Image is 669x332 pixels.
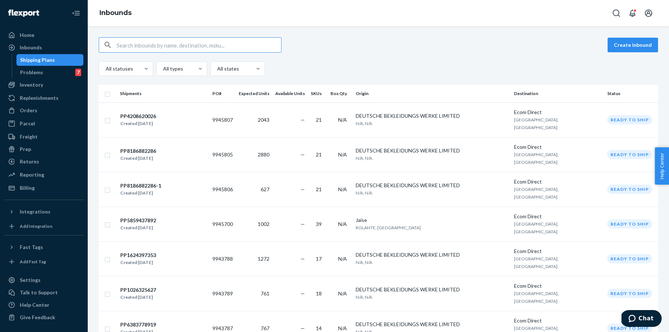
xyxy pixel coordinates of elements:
[261,325,269,331] span: 767
[20,158,39,165] div: Returns
[621,310,662,328] iframe: Opens a widget where you can chat to one of our agents
[120,224,156,231] div: Created [DATE]
[20,259,46,265] div: Add Fast Tag
[511,85,604,102] th: Destination
[261,290,269,297] span: 761
[4,29,83,41] a: Home
[20,289,58,296] div: Talk to Support
[120,189,161,197] div: Created [DATE]
[4,169,83,181] a: Reporting
[607,254,652,263] div: Ready to ship
[655,147,669,185] span: Help Center
[120,294,156,301] div: Created [DATE]
[120,252,156,259] div: PP1624397353
[20,94,58,102] div: Replenishments
[353,85,511,102] th: Origin
[20,81,43,88] div: Inventory
[20,56,55,64] div: Shipping Plans
[117,38,281,52] input: Search inbounds by name, destination, msku...
[514,248,601,255] div: Ecom Direct
[162,65,163,72] input: All types
[356,260,372,265] span: N/A, N/A
[604,85,658,102] th: Status
[120,120,156,127] div: Created [DATE]
[4,182,83,194] a: Billing
[20,133,38,140] div: Freight
[20,120,35,127] div: Parcel
[4,156,83,167] a: Returns
[356,112,508,120] div: DEUTSCHE BEKLEIDUNGS WERKE LIMITED
[338,290,347,297] span: N/A
[69,6,83,20] button: Close Navigation
[94,3,137,24] ol: breadcrumbs
[216,65,217,72] input: All states
[75,69,81,76] div: 7
[120,182,161,189] div: PP8186882286-1
[514,143,601,151] div: Ecom Direct
[105,65,106,72] input: All statuses
[607,219,652,229] div: Ready to ship
[356,251,508,259] div: DEUTSCHE BEKLEIDUNGS WERKE LIMITED
[316,325,322,331] span: 14
[117,85,209,102] th: Shipments
[514,213,601,220] div: Ecom Direct
[209,85,236,102] th: PO#
[4,42,83,53] a: Inbounds
[514,152,559,165] span: [GEOGRAPHIC_DATA], [GEOGRAPHIC_DATA]
[316,186,322,192] span: 21
[258,256,269,262] span: 1272
[4,92,83,104] a: Replenishments
[514,282,601,290] div: Ecom Direct
[316,117,322,123] span: 21
[20,107,37,114] div: Orders
[514,317,601,324] div: Ecom Direct
[209,241,236,276] td: 9943788
[356,121,372,126] span: N/A, N/A
[301,221,305,227] span: —
[356,216,508,224] div: Jaise
[514,186,559,200] span: [GEOGRAPHIC_DATA], [GEOGRAPHIC_DATA]
[607,150,652,159] div: Ready to ship
[356,182,508,189] div: DEUTSCHE BEKLEIDUNGS WERKE LIMITED
[209,172,236,207] td: 9945806
[514,291,559,304] span: [GEOGRAPHIC_DATA], [GEOGRAPHIC_DATA]
[209,207,236,241] td: 9945700
[258,221,269,227] span: 1002
[4,79,83,91] a: Inventory
[120,321,156,328] div: PP6383778919
[4,241,83,253] button: Fast Tags
[607,185,652,194] div: Ready to ship
[316,290,322,297] span: 18
[209,276,236,311] td: 9943789
[607,115,652,124] div: Ready to ship
[261,186,269,192] span: 627
[16,54,84,66] a: Shipping Plans
[236,85,272,102] th: Expected Units
[338,151,347,158] span: N/A
[20,44,42,51] div: Inbounds
[356,294,372,300] span: N/A, N/A
[120,217,156,224] div: PP5859437892
[4,274,83,286] a: Settings
[20,31,34,39] div: Home
[356,286,508,293] div: DEUTSCHE BEKLEIDUNGS WERKE LIMITED
[338,256,347,262] span: N/A
[356,147,508,154] div: DEUTSCHE BEKLEIDUNGS WERKE LIMITED
[20,69,43,76] div: Problems
[514,221,559,234] span: [GEOGRAPHIC_DATA], [GEOGRAPHIC_DATA]
[258,117,269,123] span: 2043
[609,6,624,20] button: Open Search Box
[99,9,132,17] a: Inbounds
[625,6,640,20] button: Open notifications
[4,220,83,232] a: Add Integration
[641,6,656,20] button: Open account menu
[514,109,601,116] div: Ecom Direct
[4,105,83,116] a: Orders
[316,256,322,262] span: 17
[20,223,52,229] div: Add Integration
[120,259,156,266] div: Created [DATE]
[607,289,652,298] div: Ready to ship
[514,256,559,269] span: [GEOGRAPHIC_DATA], [GEOGRAPHIC_DATA]
[4,131,83,143] a: Freight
